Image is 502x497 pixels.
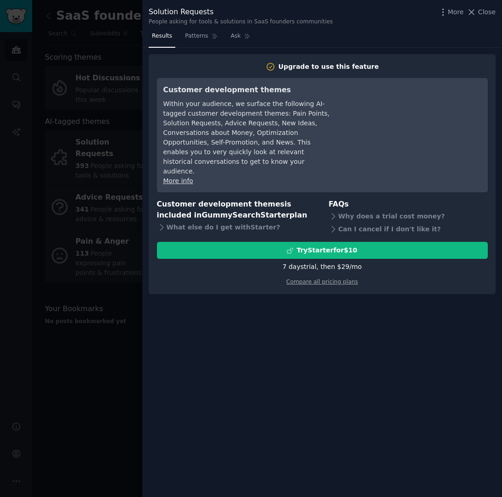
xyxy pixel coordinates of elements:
h3: FAQs [329,199,488,210]
div: Within your audience, we surface the following AI-tagged customer development themes: Pain Points... [163,99,331,176]
a: Ask [228,29,254,48]
div: Upgrade to use this feature [279,62,379,72]
button: TryStarterfor$10 [157,242,488,259]
span: More [448,7,464,17]
span: Patterns [185,32,208,40]
div: People asking for tools & solutions in SaaS founders communities [149,18,333,26]
div: Can I cancel if I don't like it? [329,223,488,235]
span: Results [152,32,172,40]
div: What else do I get with Starter ? [157,221,316,234]
a: Patterns [182,29,221,48]
div: Try Starter for $10 [296,246,357,255]
button: More [438,7,464,17]
div: 7 days trial, then $ 29 /mo [283,262,362,272]
div: Why does a trial cost money? [329,210,488,223]
a: Compare all pricing plans [286,279,358,285]
a: Results [149,29,175,48]
h3: Customer development themes is included in plan [157,199,316,221]
span: Ask [231,32,241,40]
button: Close [467,7,496,17]
a: More info [163,177,193,184]
div: Solution Requests [149,6,333,18]
iframe: YouTube video player [344,84,481,153]
span: GummySearch Starter [201,211,289,219]
span: Close [478,7,496,17]
h3: Customer development themes [163,84,331,96]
